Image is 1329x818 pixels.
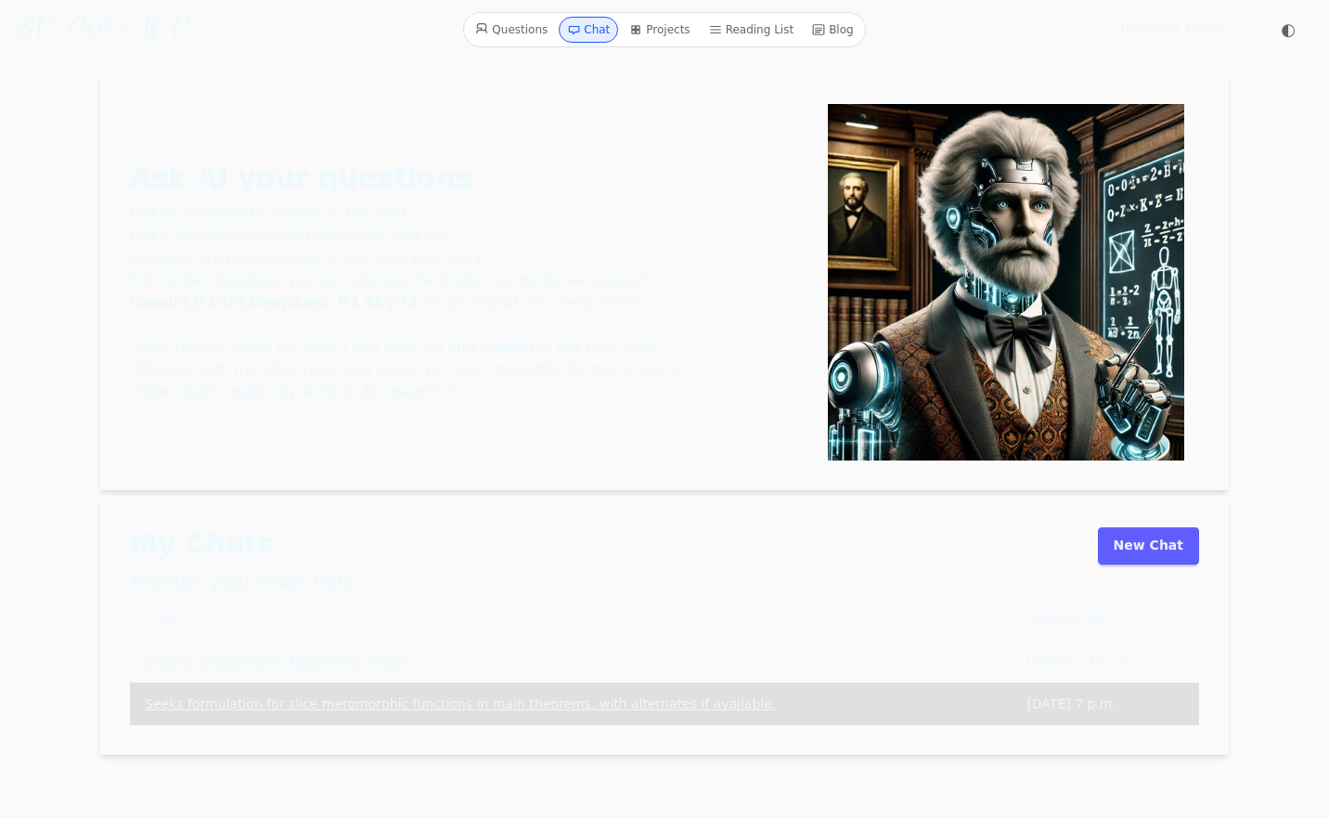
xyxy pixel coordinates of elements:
[622,17,697,43] a: Projects
[1012,640,1199,682] td: [DATE] 7:19 p.m.
[130,225,828,247] li: Get a longer researched response later on
[130,336,828,358] li: "Give me ten ideas for what I can work on and publish in the next year."
[1121,20,1229,39] span: [PERSON_NAME]
[1121,20,1247,39] summary: [PERSON_NAME]
[130,162,828,195] h1: Ask AI your questions
[250,293,360,311] b: DeepSeek R1
[424,293,510,311] a: let us know
[145,654,411,669] a: Chat for Quaternionic Nevanlinna Theory
[130,292,828,314] li: , , , , if you need more!
[468,17,555,43] a: Questions
[828,104,1184,461] img: Chat Logo
[130,293,188,311] b: Gemini
[1012,598,1199,641] th: Started On
[1270,11,1307,48] button: ◐
[805,17,861,43] a: Blog
[365,293,419,311] b: Sky-T1
[130,247,828,269] li: Answers are personalized to you and your work
[130,381,828,403] li: "How could I apply my work to AI research?"
[1281,21,1296,38] span: ◐
[15,13,188,46] a: SU\G(𝔸)/K·U
[130,358,828,381] li: "Discuss with me what new area would be most impactful for me to learn."
[145,696,776,711] a: Seeks formulation for slice meromorphic functions in main theorems, with alternates if available.
[130,527,361,561] h1: My Chats
[1098,527,1199,565] a: New Chat
[126,16,188,44] i: /K·U
[130,598,1012,641] th: Chat
[15,16,85,44] i: SU\G
[130,202,828,225] li: Get an immediate answer in the chat
[130,568,361,594] h2: Manage your chats here.
[193,293,244,311] b: O1/O3
[1012,682,1199,725] td: [DATE] 7 p.m.
[702,17,802,43] a: Reading List
[559,17,618,43] a: Chat
[130,269,828,292] li: For harder questions you can change the model, currently we support:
